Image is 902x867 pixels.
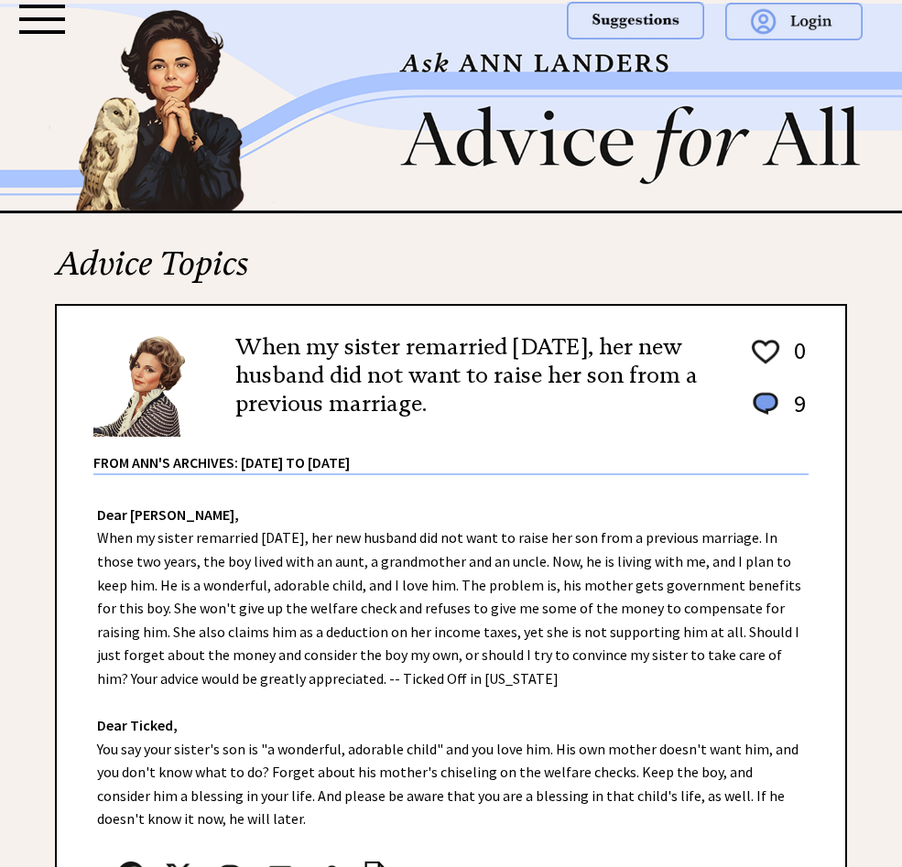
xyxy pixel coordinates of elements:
[93,333,208,437] img: Ann6%20v2%20small.png
[749,336,782,368] img: heart_outline%201.png
[567,2,704,39] img: suggestions.png
[785,335,807,386] td: 0
[235,333,722,419] h2: When my sister remarried [DATE], her new husband did not want to raise her son from a previous ma...
[785,388,807,437] td: 9
[97,505,239,524] strong: Dear [PERSON_NAME],
[55,242,847,304] h2: Advice Topics
[725,3,863,40] img: login.png
[97,716,178,734] strong: Dear Ticked,
[93,439,809,473] div: From Ann's Archives: [DATE] to [DATE]
[749,389,782,418] img: message_round%201.png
